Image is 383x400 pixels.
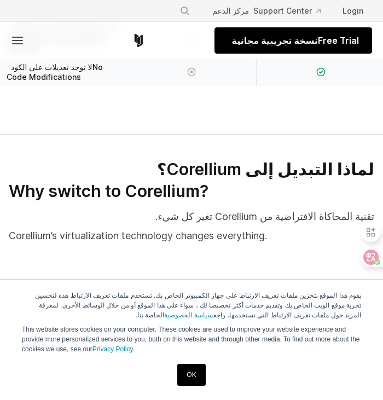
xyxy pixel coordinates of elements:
[9,161,374,200] h2: Why switch to Corellium?
[22,291,361,354] p: This website stores cookies on your computer. These cookies are used to improve your website expe...
[175,1,195,21] button: Search
[35,292,361,319] font: يقوم هذا الموقع بتخزين ملفات تعريف الارتباط على جهاز الكمبيوتر الخاص بك. تستخدم ملفات تعريف الارت...
[199,1,329,21] a: Support Center
[316,67,326,77] img: Checkmark
[132,34,146,47] a: Corellium Home
[11,62,92,72] font: لا توجد تعديلات على الكود
[92,345,135,353] a: Privacy Policy.
[232,35,318,46] font: نسخة تجريبية مجانية
[177,364,205,386] a: OK
[228,34,359,47] span: Free Trial
[7,62,118,82] span: No Code Modifications
[171,1,372,21] div: Navigation Menu
[212,6,249,15] font: مركز الدعم
[9,209,374,243] p: Corellium’s virtualization technology changes everything.
[157,159,374,179] font: لماذا التبديل إلى Corellium؟
[214,27,372,54] a: نسخة تجريبية مجانية Free Trial
[187,67,196,77] img: X
[164,311,213,319] a: سياسة الخصوصية
[334,1,372,21] a: Login
[155,211,374,222] font: تقنية المحاكاة الافتراضية من Corellium تغير كل شيء.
